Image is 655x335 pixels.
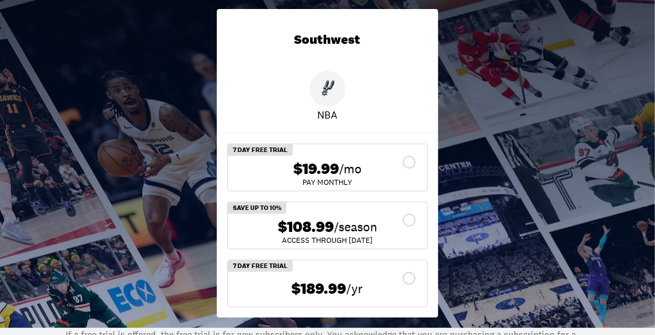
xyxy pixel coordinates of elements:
span: $108.99 [278,218,334,236]
div: Southwest [217,9,438,71]
p: NBA [318,107,338,122]
div: Save Up To 10% [228,202,286,214]
img: Spurs [319,81,336,97]
div: 7 Day Free Trial [228,144,293,156]
div: 7 Day Free Trial [228,260,293,272]
span: /yr [347,280,364,298]
span: $189.99 [292,280,347,298]
span: /season [334,218,377,236]
span: $19.99 [293,160,339,178]
div: Pay Monthly [238,178,417,186]
span: /mo [339,160,362,178]
div: ACCESS THROUGH [DATE] [238,236,417,244]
